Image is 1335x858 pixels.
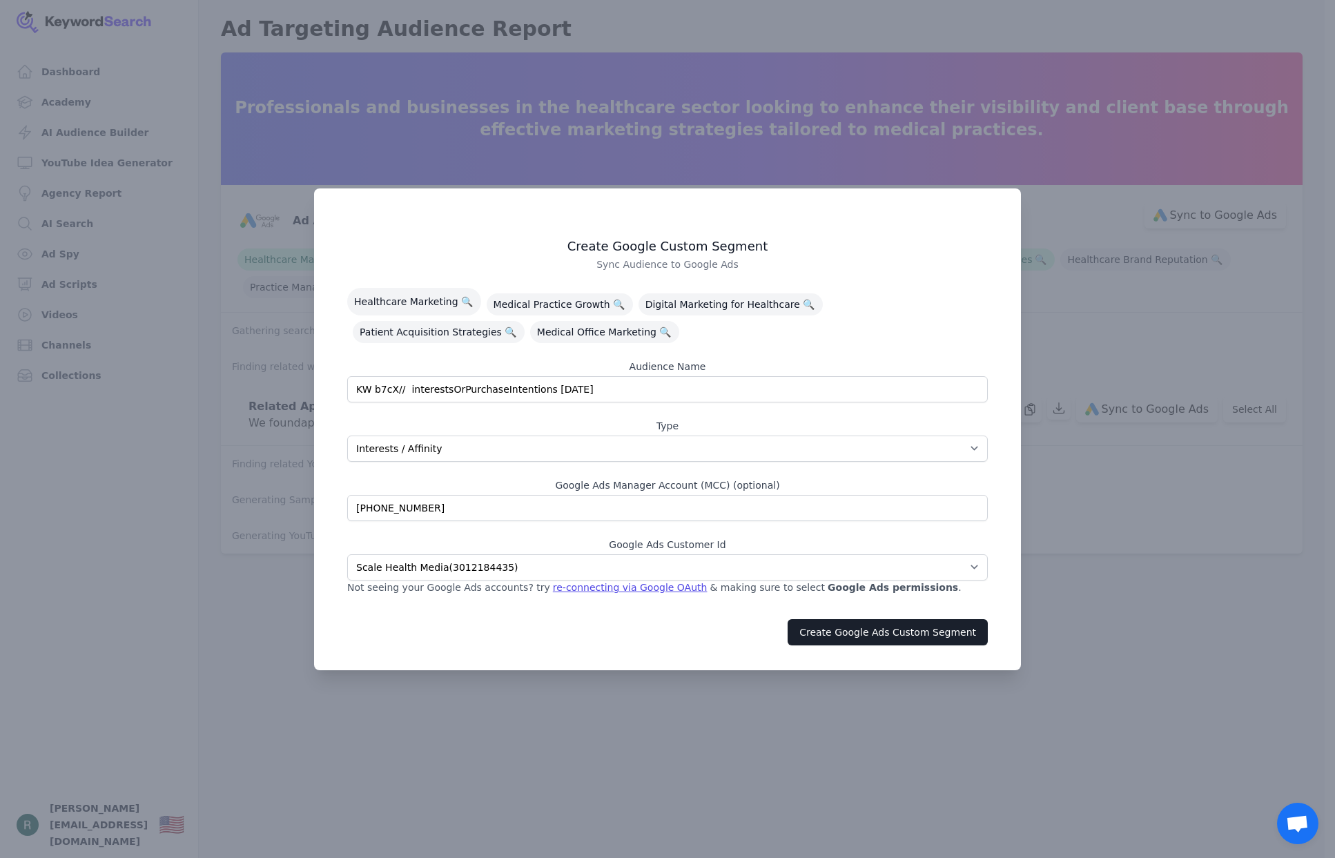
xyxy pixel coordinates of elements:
span: 🔍 [502,322,519,342]
button: Create Google Ads Custom Segment [788,619,988,645]
label: Audience Name [347,360,988,373]
span: Digital Marketing for Healthcare [639,293,823,315]
span: 🔍 [458,292,476,311]
span: Patient Acquisition Strategies [353,321,525,343]
div: Open chat [1277,803,1318,844]
p: Sync Audience to Google Ads [347,257,988,271]
span: Healthcare Marketing [347,288,481,315]
span: 🔍 [656,322,674,342]
span: 🔍 [610,295,627,314]
label: Google Ads Customer Id [347,538,988,552]
input: Are you a Google Ads Manager Account? enter your MCC account id here [347,495,988,521]
span: Medical Office Marketing [530,321,679,343]
span: 🔍 [800,295,817,314]
h3: Create Google Custom Segment [347,238,988,255]
div: re-connecting via Google OAuth [553,581,708,594]
label: Google Ads Manager Account (MCC) (optional) [347,478,988,492]
label: Type [347,419,988,433]
div: Not seeing your Google Ads accounts? try & making sure to select . [347,581,988,594]
b: Google Ads permissions [828,581,958,594]
span: Medical Practice Growth [487,293,633,315]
